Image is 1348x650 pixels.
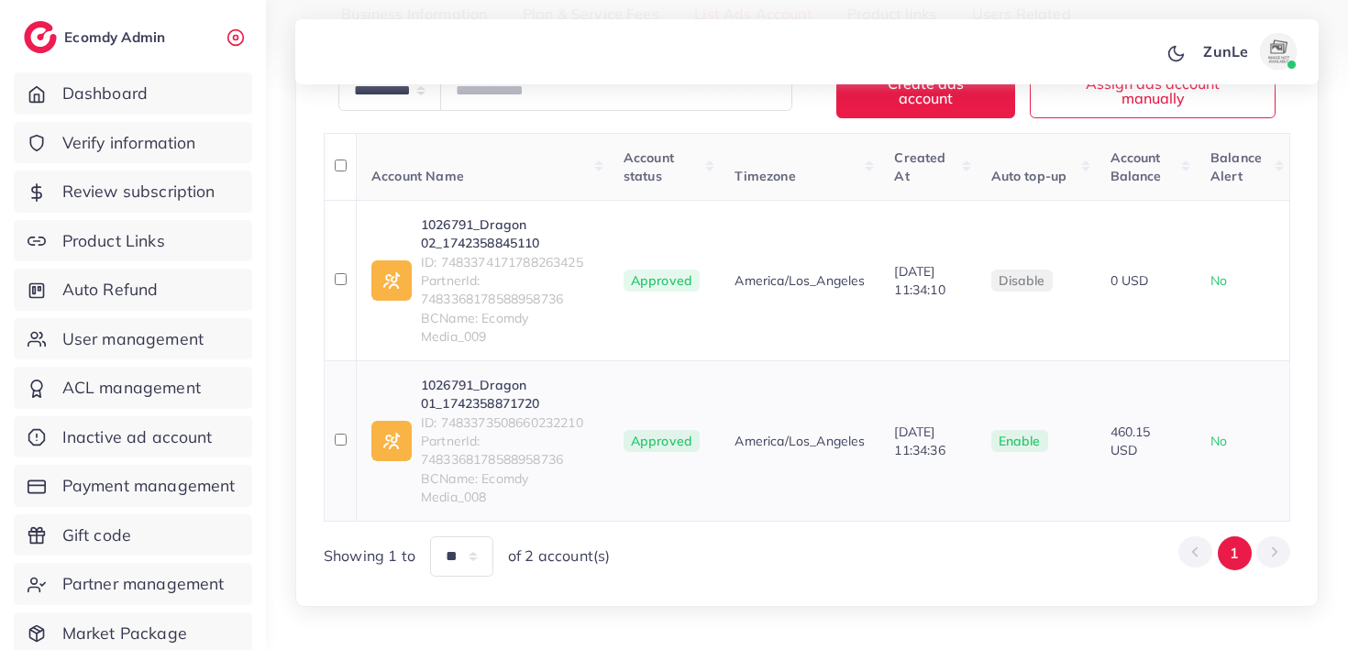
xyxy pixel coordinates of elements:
span: Timezone [735,168,795,184]
span: Product Links [62,229,165,253]
span: BCName: Ecomdy Media_009 [421,309,594,347]
a: Review subscription [14,171,252,213]
span: Account status [624,149,674,184]
span: of 2 account(s) [508,545,610,567]
span: Gift code [62,523,131,547]
img: avatar [1260,33,1297,70]
span: No [1210,272,1227,289]
span: Approved [624,430,700,452]
span: [DATE] 11:34:36 [894,424,945,458]
span: Created At [894,149,945,184]
a: Gift code [14,514,252,556]
span: Auto top-up [991,168,1067,184]
span: America/Los_Angeles [735,271,865,290]
span: Partner management [62,572,225,596]
a: Verify information [14,122,252,164]
span: enable [999,433,1041,449]
span: BCName: Ecomdy Media_008 [421,469,594,507]
span: 460.15 USD [1110,424,1151,458]
span: Verify information [62,131,196,155]
a: User management [14,318,252,360]
a: Auto Refund [14,269,252,311]
ul: Pagination [1178,536,1290,570]
a: Dashboard [14,72,252,115]
a: Payment management [14,465,252,507]
a: 1026791_Dragon 01_1742358871720 [421,376,594,413]
span: Showing 1 to [324,545,415,567]
span: Inactive ad account [62,425,213,449]
span: Approved [624,270,700,292]
a: ACL management [14,367,252,409]
span: Auto Refund [62,278,159,302]
a: ZunLeavatar [1193,33,1304,70]
a: Inactive ad account [14,416,252,458]
img: ic-ad-info.7fc67b75.svg [371,260,412,301]
img: logo [24,21,57,53]
span: PartnerId: 7483368178588958736 [421,271,594,309]
span: ID: 7483374171788263425 [421,253,594,271]
span: Review subscription [62,180,215,204]
span: No [1210,433,1227,449]
span: Balance Alert [1210,149,1262,184]
span: disable [999,272,1045,289]
span: [DATE] 11:34:10 [894,263,945,298]
button: Go to page 1 [1218,536,1252,570]
span: ACL management [62,376,201,400]
img: ic-ad-info.7fc67b75.svg [371,421,412,461]
span: Account Balance [1110,149,1162,184]
a: 1026791_Dragon 02_1742358845110 [421,215,594,253]
span: User management [62,327,204,351]
span: Account Name [371,168,464,184]
span: Dashboard [62,82,148,105]
span: America/Los_Angeles [735,432,865,450]
span: ID: 7483373508660232210 [421,413,594,432]
span: 0 USD [1110,272,1149,289]
a: Partner management [14,563,252,605]
h2: Ecomdy Admin [64,28,170,46]
a: Product Links [14,220,252,262]
span: Market Package [62,622,187,645]
p: ZunLe [1203,40,1248,62]
a: logoEcomdy Admin [24,21,170,53]
span: Payment management [62,474,236,498]
span: PartnerId: 7483368178588958736 [421,432,594,469]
